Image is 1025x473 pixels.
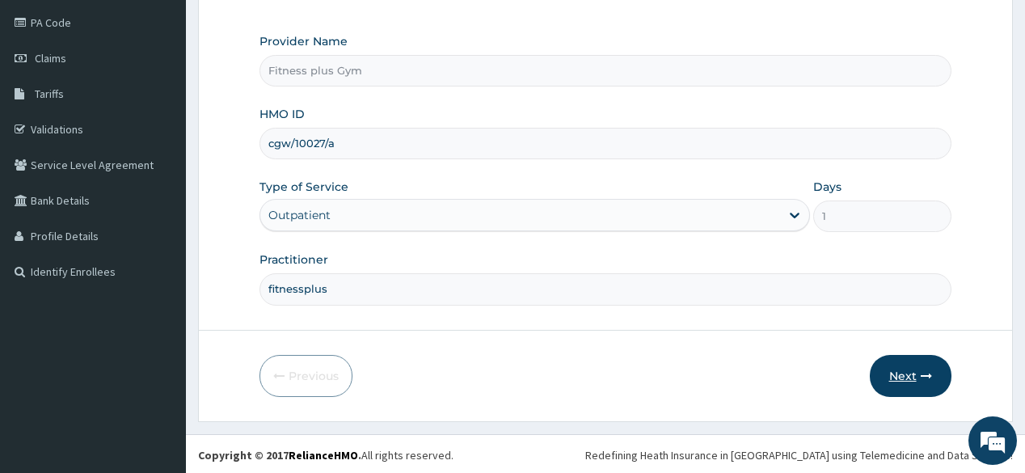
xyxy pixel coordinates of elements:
div: Chat with us now [84,91,272,112]
strong: Copyright © 2017 . [198,448,361,462]
button: Next [870,355,951,397]
textarea: Type your message and hit 'Enter' [8,307,308,364]
label: Type of Service [259,179,348,195]
span: We're online! [94,137,223,300]
a: RelianceHMO [289,448,358,462]
span: Claims [35,51,66,65]
label: Days [813,179,842,195]
label: HMO ID [259,106,305,122]
span: Tariffs [35,87,64,101]
div: Redefining Heath Insurance in [GEOGRAPHIC_DATA] using Telemedicine and Data Science! [585,447,1013,463]
input: Enter HMO ID [259,128,951,159]
button: Previous [259,355,352,397]
img: d_794563401_company_1708531726252_794563401 [30,81,65,121]
input: Enter Name [259,273,951,305]
div: Minimize live chat window [265,8,304,47]
label: Provider Name [259,33,348,49]
label: Practitioner [259,251,328,268]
